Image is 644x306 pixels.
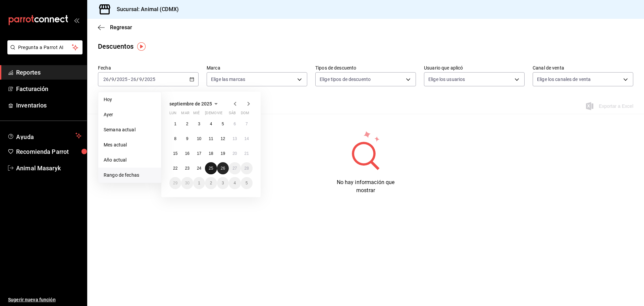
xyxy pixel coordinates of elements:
[104,141,156,148] span: Mes actual
[16,132,73,140] span: Ayuda
[16,84,82,93] span: Facturación
[139,77,142,82] input: --
[98,41,133,51] div: Descuentos
[137,77,139,82] span: /
[229,177,240,189] button: 4 de octubre de 2025
[181,118,193,130] button: 2 de septiembre de 2025
[116,77,128,82] input: ----
[173,166,177,171] abbr: 22 de septiembre de 2025
[210,181,212,185] abbr: 2 de octubre de 2025
[104,126,156,133] span: Semana actual
[169,177,181,189] button: 29 de septiembre de 2025
[241,133,253,145] button: 14 de septiembre de 2025
[205,111,245,118] abbr: jueves
[103,77,109,82] input: --
[229,147,240,160] button: 20 de septiembre de 2025
[221,151,225,156] abbr: 19 de septiembre de 2025
[173,181,177,185] abbr: 29 de septiembre de 2025
[193,118,205,130] button: 3 de septiembre de 2025
[110,24,132,31] span: Regresar
[217,147,229,160] button: 19 de septiembre de 2025
[98,24,132,31] button: Regresar
[104,111,156,118] span: Ayer
[16,147,82,156] span: Recomienda Parrot
[104,96,156,103] span: Hoy
[241,111,249,118] abbr: domingo
[217,118,229,130] button: 5 de septiembre de 2025
[233,122,236,126] abbr: 6 de septiembre de 2025
[169,118,181,130] button: 1 de septiembre de 2025
[111,77,114,82] input: --
[169,133,181,145] button: 8 de septiembre de 2025
[209,166,213,171] abbr: 25 de septiembre de 2025
[5,49,83,56] a: Pregunta a Parrot AI
[205,177,217,189] button: 2 de octubre de 2025
[16,68,82,77] span: Reportes
[193,162,205,174] button: 24 de septiembre de 2025
[169,162,181,174] button: 22 de septiembre de 2025
[7,40,83,54] button: Pregunta a Parrot AI
[185,181,189,185] abbr: 30 de septiembre de 2025
[537,76,591,83] span: Elige los canales de venta
[198,122,200,126] abbr: 3 de septiembre de 2025
[221,166,225,171] abbr: 26 de septiembre de 2025
[221,136,225,141] abbr: 12 de septiembre de 2025
[337,179,395,193] span: No hay información que mostrar
[16,101,82,110] span: Inventarios
[245,136,249,141] abbr: 14 de septiembre de 2025
[109,77,111,82] span: /
[232,136,237,141] abbr: 13 de septiembre de 2025
[174,122,176,126] abbr: 1 de septiembre de 2025
[229,118,240,130] button: 6 de septiembre de 2025
[229,111,236,118] abbr: sábado
[315,65,416,70] label: Tipos de descuento
[104,157,156,164] span: Año actual
[217,133,229,145] button: 12 de septiembre de 2025
[229,162,240,174] button: 27 de septiembre de 2025
[245,151,249,156] abbr: 21 de septiembre de 2025
[186,136,189,141] abbr: 9 de septiembre de 2025
[424,65,525,70] label: Usuario que aplicó
[320,76,371,83] span: Elige tipos de descuento
[181,147,193,160] button: 16 de septiembre de 2025
[209,136,213,141] abbr: 11 de septiembre de 2025
[181,177,193,189] button: 30 de septiembre de 2025
[18,44,72,51] span: Pregunta a Parrot AI
[193,177,205,189] button: 1 de octubre de 2025
[197,151,201,156] abbr: 17 de septiembre de 2025
[217,162,229,174] button: 26 de septiembre de 2025
[114,77,116,82] span: /
[181,162,193,174] button: 23 de septiembre de 2025
[241,177,253,189] button: 5 de octubre de 2025
[217,111,222,118] abbr: viernes
[205,147,217,160] button: 18 de septiembre de 2025
[169,111,176,118] abbr: lunes
[241,118,253,130] button: 7 de septiembre de 2025
[217,177,229,189] button: 3 de octubre de 2025
[205,162,217,174] button: 25 de septiembre de 2025
[211,76,245,83] span: Elige las marcas
[229,133,240,145] button: 13 de septiembre de 2025
[130,77,137,82] input: --
[241,147,253,160] button: 21 de septiembre de 2025
[246,122,248,126] abbr: 7 de septiembre de 2025
[104,172,156,179] span: Rango de fechas
[197,166,201,171] abbr: 24 de septiembre de 2025
[185,151,189,156] abbr: 16 de septiembre de 2025
[169,100,220,108] button: septiembre de 2025
[241,162,253,174] button: 28 de septiembre de 2025
[246,181,248,185] abbr: 5 de octubre de 2025
[186,122,189,126] abbr: 2 de septiembre de 2025
[74,17,79,23] button: open_drawer_menu
[181,133,193,145] button: 9 de septiembre de 2025
[144,77,156,82] input: ----
[169,101,212,106] span: septiembre de 2025
[222,122,224,126] abbr: 5 de septiembre de 2025
[98,65,199,70] label: Fecha
[205,133,217,145] button: 11 de septiembre de 2025
[428,76,465,83] span: Elige los usuarios
[137,42,146,51] img: Tooltip marker
[233,181,236,185] abbr: 4 de octubre de 2025
[197,136,201,141] abbr: 10 de septiembre de 2025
